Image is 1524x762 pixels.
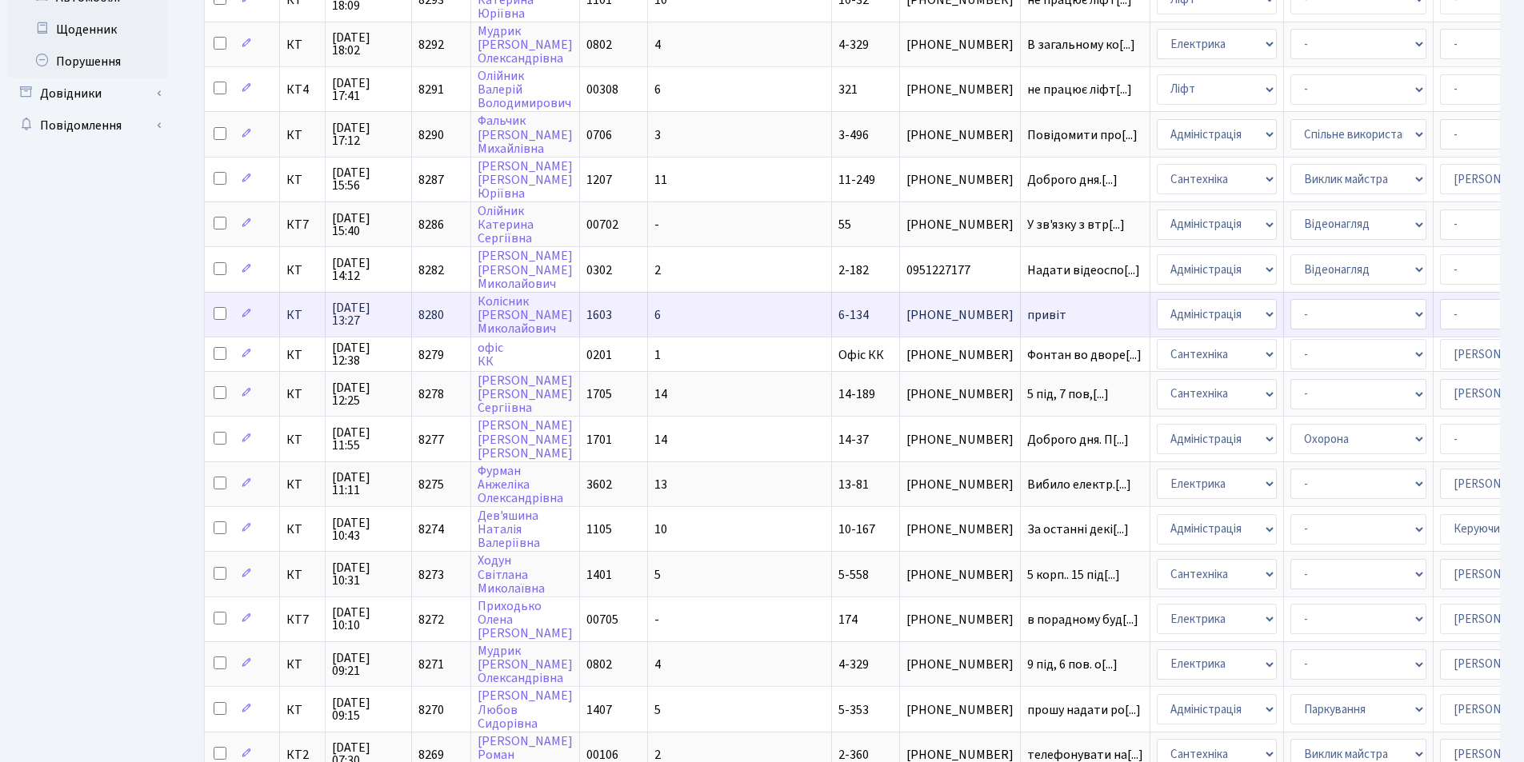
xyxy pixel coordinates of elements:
span: 321 [838,81,858,98]
a: ФурманАнжелікаОлександрівна [478,462,563,507]
span: 1207 [586,171,612,189]
span: 5 корп.. 15 під[...] [1027,566,1120,584]
span: [PHONE_NUMBER] [906,83,1014,96]
span: 5 під, 7 пов,[...] [1027,385,1109,403]
a: Дев'яшинаНаталіяВалеріївна [478,507,540,552]
span: [PHONE_NUMBER] [906,433,1014,446]
span: 4-329 [838,656,869,673]
span: КТ2 [286,748,318,761]
span: 8290 [418,126,444,144]
span: в порадному буд[...] [1027,611,1138,628]
span: Доброго дня. П[...] [1027,431,1129,449]
span: [DATE] 13:27 [332,301,405,327]
span: 0706 [586,126,612,144]
span: Фонтан во дворе[...] [1027,346,1142,364]
a: Мудрик[PERSON_NAME]Олександрівна [478,642,573,687]
span: [DATE] 11:11 [332,471,405,497]
span: 8286 [418,216,444,233]
span: [DATE] 17:41 [332,77,405,102]
span: 3 [654,126,661,144]
a: [PERSON_NAME][PERSON_NAME]Сергіївна [478,372,573,417]
span: [PHONE_NUMBER] [906,218,1014,231]
span: КТ [286,704,318,716]
span: У зв'язку з втр[...] [1027,216,1125,233]
span: 0302 [586,261,612,279]
span: [DATE] 17:12 [332,122,405,147]
span: За останні декі[...] [1027,521,1129,538]
span: 6 [654,81,661,98]
span: КТ7 [286,218,318,231]
span: 3-496 [838,126,869,144]
span: [PHONE_NUMBER] [906,174,1014,186]
span: 10-167 [838,521,875,538]
a: [PERSON_NAME][PERSON_NAME][PERSON_NAME] [478,417,573,462]
span: прошу надати ро[...] [1027,701,1141,719]
span: 00308 [586,81,618,98]
span: 0951227177 [906,264,1014,277]
a: Колісник[PERSON_NAME]Миколайович [478,293,573,337]
span: - [654,216,659,233]
span: 11-249 [838,171,875,189]
span: КТ [286,38,318,51]
a: [PERSON_NAME]ЛюбовСидорівна [478,688,573,732]
span: 9 під, 6 пов. о[...] [1027,656,1118,673]
span: 5 [654,701,661,719]
span: Повідомити про[...] [1027,126,1138,144]
span: 8272 [418,611,444,628]
span: [PHONE_NUMBER] [906,388,1014,401]
span: [PHONE_NUMBER] [906,658,1014,671]
span: КТ [286,129,318,142]
span: 13-81 [838,476,869,493]
span: 8275 [418,476,444,493]
span: 14-37 [838,431,869,449]
span: 2 [654,261,661,279]
a: ОлійникКатеринаСергіївна [478,202,534,247]
a: Мудрик[PERSON_NAME]Олександрівна [478,22,573,67]
a: ПриходькоОлена[PERSON_NAME] [478,597,573,642]
span: 0201 [586,346,612,364]
span: - [654,611,659,628]
span: [DATE] 10:31 [332,561,405,587]
span: 55 [838,216,851,233]
span: 5 [654,566,661,584]
span: [PHONE_NUMBER] [906,523,1014,536]
span: Офіс КК [838,346,884,364]
a: Довідники [8,78,168,110]
span: В загальному ко[...] [1027,36,1135,54]
span: 8270 [418,701,444,719]
span: 1407 [586,701,612,719]
span: 5-558 [838,566,869,584]
span: [PHONE_NUMBER] [906,748,1014,761]
a: Фальчик[PERSON_NAME]Михайлівна [478,113,573,158]
span: 14 [654,385,667,403]
a: офісКК [478,339,503,370]
span: [PHONE_NUMBER] [906,38,1014,51]
span: [PHONE_NUMBER] [906,569,1014,581]
span: [DATE] 11:55 [332,426,405,452]
span: 8274 [418,521,444,538]
span: 1105 [586,521,612,538]
span: Надати відеоспо[...] [1027,261,1140,279]
span: [DATE] 14:12 [332,257,405,282]
span: 1401 [586,566,612,584]
a: Щоденник [8,14,168,46]
span: 4 [654,656,661,673]
span: 11 [654,171,667,189]
span: не працює ліфт[...] [1027,81,1132,98]
span: привіт [1027,309,1143,321]
span: 8291 [418,81,444,98]
span: КТ4 [286,83,318,96]
span: КТ [286,388,318,401]
span: КТ [286,433,318,446]
span: 6 [654,306,661,324]
span: КТ [286,478,318,491]
span: КТ [286,658,318,671]
span: 1701 [586,431,612,449]
span: 0802 [586,656,612,673]
span: КТ [286,349,318,361]
span: [PHONE_NUMBER] [906,129,1014,142]
span: 00705 [586,611,618,628]
a: ОлійникВалерійВолодимирович [478,67,571,112]
span: 174 [838,611,858,628]
span: [DATE] 09:21 [332,652,405,677]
